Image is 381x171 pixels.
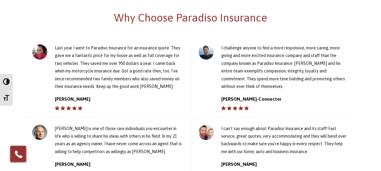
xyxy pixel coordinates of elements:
img: Phone icon [14,149,23,159]
div: [PERSON_NAME] is one of those rare individuals you encounter in life who is willing to share his ... [55,125,183,155]
div: [PERSON_NAME] [55,160,183,168]
div: I challenge anyone to find a more responsive, more caring, more giving and more excited insurance... [221,44,349,90]
div: I can't say enough about Paradiso Insurance and its staff! Fast service, great quotes, very accom... [221,125,349,155]
div: [PERSON_NAME] [221,160,349,168]
div: [PERSON_NAME] [55,95,183,103]
div: Last year I went to Paradiso Insurance for an insurance quote. They gave me a fantastic price for... [55,44,183,90]
div: [PERSON_NAME]-Connector [221,95,349,103]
